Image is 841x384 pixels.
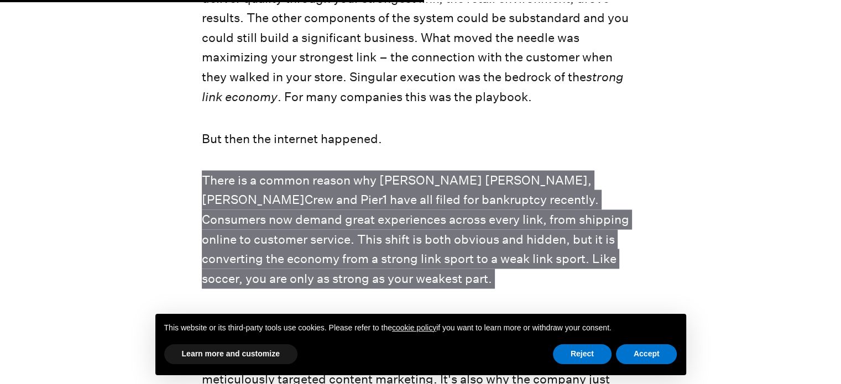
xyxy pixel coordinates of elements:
p: There is a common reason why [PERSON_NAME] [PERSON_NAME], [PERSON_NAME]Crew and Pier1 have all fi... [202,170,639,288]
a: cookie policy [392,323,436,332]
button: Learn more and customize [164,344,297,364]
p: But then the internet happened. [202,129,639,149]
div: This website or its third-party tools use cookies. Please refer to the if you want to learn more ... [155,314,686,343]
button: Accept [616,344,677,364]
button: Reject [553,344,612,364]
div: Notice [147,305,695,384]
em: strong link economy [202,70,624,104]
